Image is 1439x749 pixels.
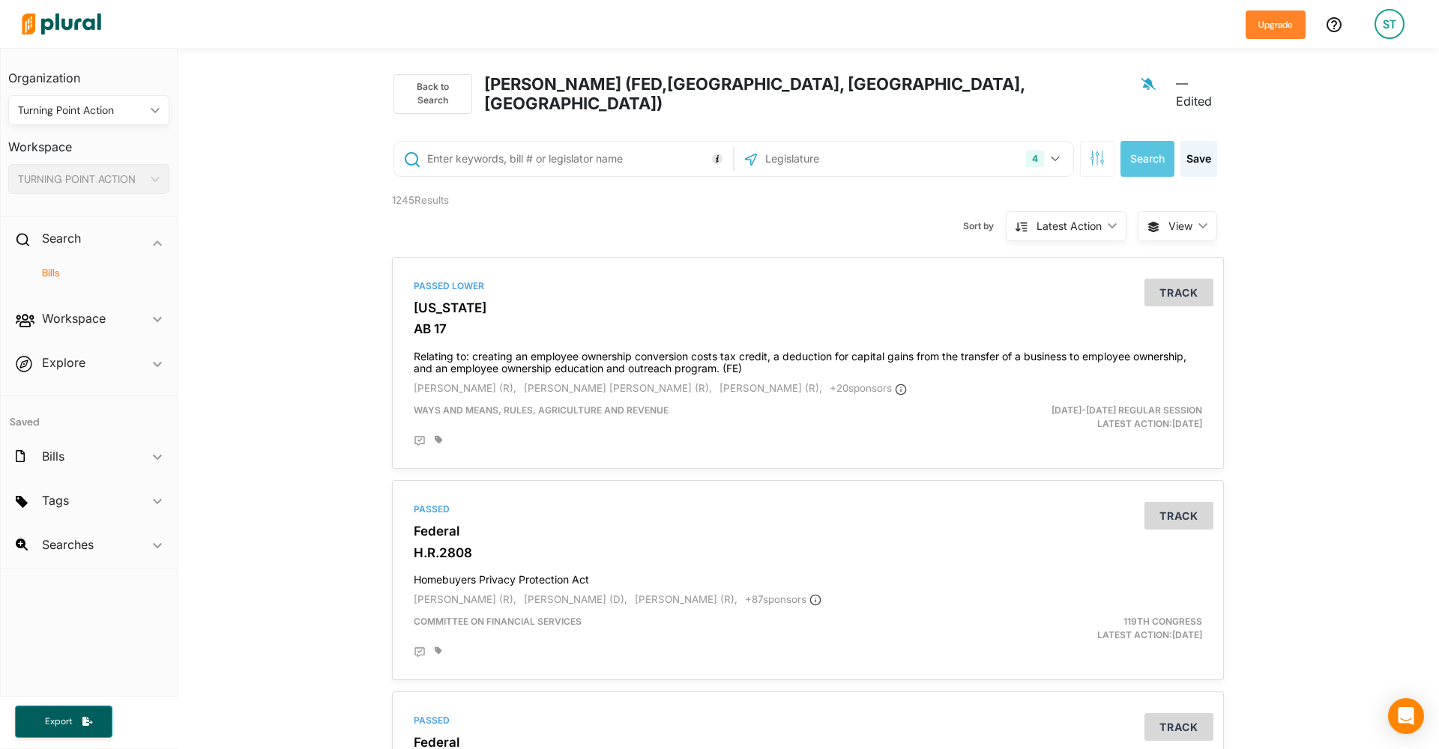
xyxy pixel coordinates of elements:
[42,354,85,371] h2: Explore
[524,382,712,394] span: [PERSON_NAME] [PERSON_NAME] (R),
[635,593,737,605] span: [PERSON_NAME] (R),
[1168,218,1192,234] span: View
[435,435,442,444] div: Add tags
[414,300,1202,315] h3: [US_STATE]
[1144,279,1213,306] button: Track
[18,172,145,187] div: TURNING POINT ACTION
[414,503,1202,516] div: Passed
[42,310,106,327] h2: Workspace
[414,279,1202,293] div: Passed Lower
[414,616,582,627] span: Committee on Financial Services
[414,404,669,416] span: Ways and Means, Rules, Agriculture and Revenue
[8,125,169,158] h3: Workspace
[42,536,94,553] h2: Searches
[1180,141,1217,177] button: Save
[745,593,821,605] span: + 87 sponsor s
[1123,616,1202,627] span: 119th Congress
[1120,141,1174,177] button: Search
[1052,404,1202,416] span: [DATE]-[DATE] Regular Session
[381,189,594,246] div: 1245 Results
[1388,698,1424,734] div: Open Intercom Messenger
[1037,218,1102,234] div: Latest Action
[1,396,177,433] h4: Saved
[414,593,516,605] span: [PERSON_NAME] (R),
[963,219,1006,233] span: Sort by
[414,545,1202,560] h3: H.R.2808
[944,404,1214,431] div: Latest Action: [DATE]
[764,145,924,173] input: Legislature
[414,714,1202,727] div: Passed
[1090,151,1105,163] span: Search Filters
[414,566,1202,586] h4: Homebuyers Privacy Protection Act
[18,103,145,118] div: Turning Point Action
[944,615,1214,642] div: Latest Action: [DATE]
[15,706,112,738] button: Export
[34,715,82,728] span: Export
[393,74,471,114] button: Back to Search
[524,593,627,605] span: [PERSON_NAME] (D),
[1246,16,1306,32] a: Upgrade
[1363,3,1417,45] a: ST
[435,646,442,655] div: Add tags
[426,145,729,173] input: Enter keywords, bill # or legislator name
[414,435,426,447] div: Add Position Statement
[414,646,426,658] div: Add Position Statement
[1176,74,1222,120] span: — Edited
[1020,145,1070,173] button: 4
[414,321,1202,336] h3: AB 17
[1375,9,1405,39] div: ST
[1026,151,1044,167] div: 4
[484,74,1134,114] h2: [PERSON_NAME] (FED,[GEOGRAPHIC_DATA], [GEOGRAPHIC_DATA], [GEOGRAPHIC_DATA])
[414,343,1202,376] h4: Relating to: creating an employee ownership conversion costs tax credit, a deduction for capital ...
[8,56,169,89] h3: Organization
[414,382,516,394] span: [PERSON_NAME] (R),
[1144,502,1213,530] button: Track
[719,382,822,394] span: [PERSON_NAME] (R),
[42,230,81,246] h2: Search
[42,492,69,509] h2: Tags
[42,448,64,464] h2: Bills
[830,382,907,394] span: + 20 sponsor s
[711,152,724,166] div: Tooltip anchor
[1246,10,1306,39] button: Upgrade
[23,266,162,280] a: Bills
[414,524,1202,539] h3: Federal
[1144,713,1213,741] button: Track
